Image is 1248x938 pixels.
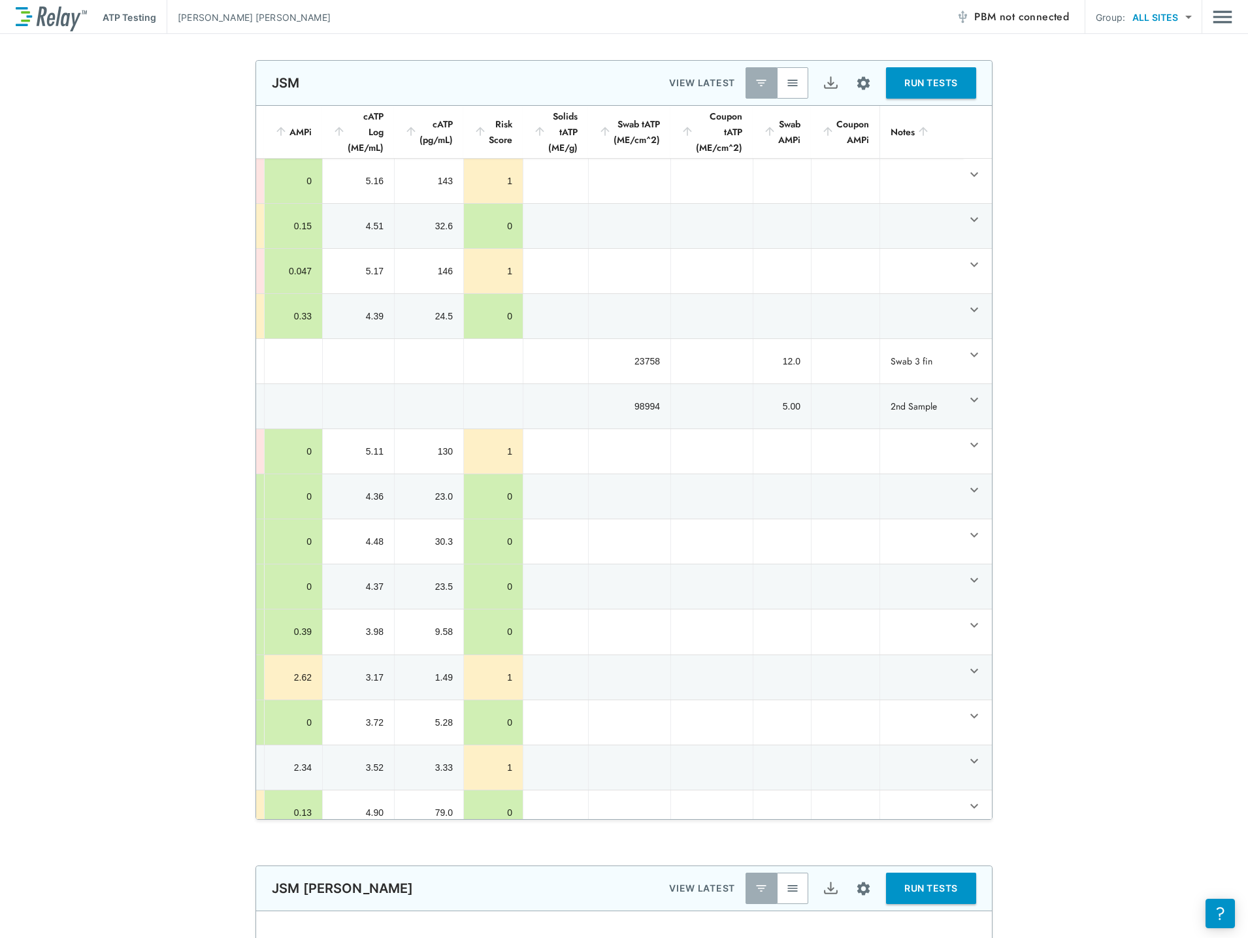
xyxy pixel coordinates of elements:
div: 0.39 [275,625,312,638]
img: Latest [755,76,768,89]
div: 1 [474,445,512,458]
button: expand row [963,389,985,411]
div: cATP (pg/mL) [404,116,453,148]
div: 1.49 [405,671,453,684]
button: Site setup [846,66,881,101]
div: 23.5 [405,580,453,593]
img: Offline Icon [956,10,969,24]
div: 4.48 [333,535,384,548]
div: 3.72 [333,716,384,729]
div: 146 [405,265,453,278]
img: View All [786,76,799,89]
div: 0 [275,535,312,548]
div: 0 [474,580,512,593]
button: expand row [963,253,985,276]
div: 0 [474,535,512,548]
button: expand row [963,208,985,231]
div: Risk Score [474,116,512,148]
div: 0 [275,445,312,458]
div: 23758 [599,355,660,368]
div: 3.33 [405,761,453,774]
div: 5.00 [764,400,800,413]
button: PBM not connected [951,4,1074,30]
td: 2nd Sample [879,384,963,429]
div: 0 [275,174,312,187]
img: Settings Icon [855,75,872,91]
img: Drawer Icon [1213,5,1232,29]
div: 1 [474,174,512,187]
button: Site setup [846,871,881,906]
div: 0.13 [275,806,312,819]
div: Notes [891,124,953,140]
div: 0 [474,625,512,638]
button: expand row [963,660,985,682]
div: 30.3 [405,535,453,548]
div: 0 [275,580,312,593]
iframe: Resource center [1206,899,1235,928]
span: PBM [974,8,1069,26]
button: Export [815,873,846,904]
button: RUN TESTS [886,873,976,904]
button: expand row [963,569,985,591]
div: Coupon tATP (ME/cm^2) [681,108,742,155]
button: RUN TESTS [886,67,976,99]
div: 4.39 [333,310,384,323]
p: VIEW LATEST [669,881,735,896]
img: Export Icon [823,75,839,91]
button: expand row [963,750,985,772]
button: expand row [963,434,985,456]
div: cATP Log (ME/mL) [333,108,384,155]
button: expand row [963,344,985,366]
div: 0 [474,490,512,503]
div: 0 [275,490,312,503]
div: 130 [405,445,453,458]
div: 0 [474,219,512,233]
div: 0 [474,716,512,729]
div: 3.52 [333,761,384,774]
div: 0 [275,716,312,729]
div: 4.51 [333,219,384,233]
button: expand row [963,163,985,186]
div: 0.047 [275,265,312,278]
img: Latest [755,882,768,895]
div: AMPi [274,124,312,140]
div: 23.0 [405,490,453,503]
div: 79.0 [405,806,453,819]
div: 4.36 [333,490,384,503]
div: 0.15 [275,219,312,233]
button: expand row [963,299,985,321]
div: 1 [474,671,512,684]
div: 4.90 [333,806,384,819]
div: Swab AMPi [763,116,800,148]
img: View All [786,882,799,895]
div: 5.16 [333,174,384,187]
div: 1 [474,761,512,774]
div: 9.58 [405,625,453,638]
p: [PERSON_NAME] [PERSON_NAME] [178,10,331,24]
button: expand row [963,479,985,501]
div: 0 [474,806,512,819]
div: 5.28 [405,716,453,729]
button: expand row [963,524,985,546]
div: 3.17 [333,671,384,684]
div: Coupon AMPi [821,116,869,148]
span: not connected [1000,9,1069,24]
div: 0.33 [275,310,312,323]
div: Swab tATP (ME/cm^2) [599,116,660,148]
div: 4.37 [333,580,384,593]
img: LuminUltra Relay [16,3,87,31]
img: Export Icon [823,881,839,897]
div: 5.11 [333,445,384,458]
div: 1 [474,265,512,278]
div: 12.0 [764,355,800,368]
div: 24.5 [405,310,453,323]
p: ATP Testing [103,10,156,24]
div: 2.34 [275,761,312,774]
div: Solids tATP (ME/g) [533,108,578,155]
img: Settings Icon [855,881,872,897]
div: 2.62 [275,671,312,684]
div: 5.17 [333,265,384,278]
div: 0 [474,310,512,323]
p: JSM [272,75,299,91]
button: Export [815,67,846,99]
